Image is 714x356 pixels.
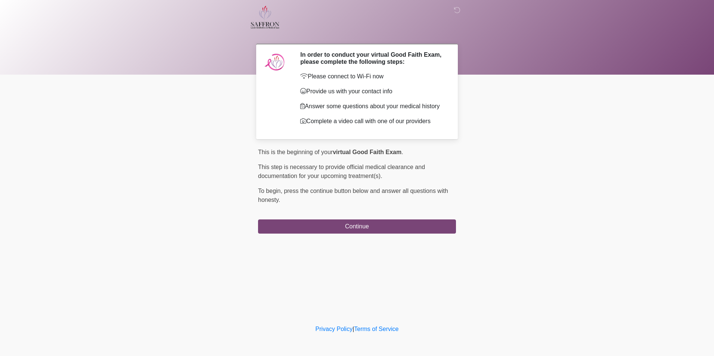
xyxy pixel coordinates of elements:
p: Answer some questions about your medical history [300,102,445,111]
span: press the continue button below and answer all questions with honesty. [258,188,448,203]
button: Continue [258,219,456,234]
p: Please connect to Wi-Fi now [300,72,445,81]
span: To begin, [258,188,284,194]
a: Terms of Service [354,326,398,332]
span: . [401,149,403,155]
a: | [353,326,354,332]
span: This step is necessary to provide official medical clearance and documentation for your upcoming ... [258,164,425,179]
h2: In order to conduct your virtual Good Faith Exam, please complete the following steps: [300,51,445,65]
a: Privacy Policy [316,326,353,332]
strong: virtual Good Faith Exam [333,149,401,155]
p: Complete a video call with one of our providers [300,117,445,126]
img: Agent Avatar [264,51,286,74]
span: This is the beginning of your [258,149,333,155]
img: Saffron Laser Aesthetics and Medical Spa Logo [251,6,280,29]
p: Provide us with your contact info [300,87,445,96]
